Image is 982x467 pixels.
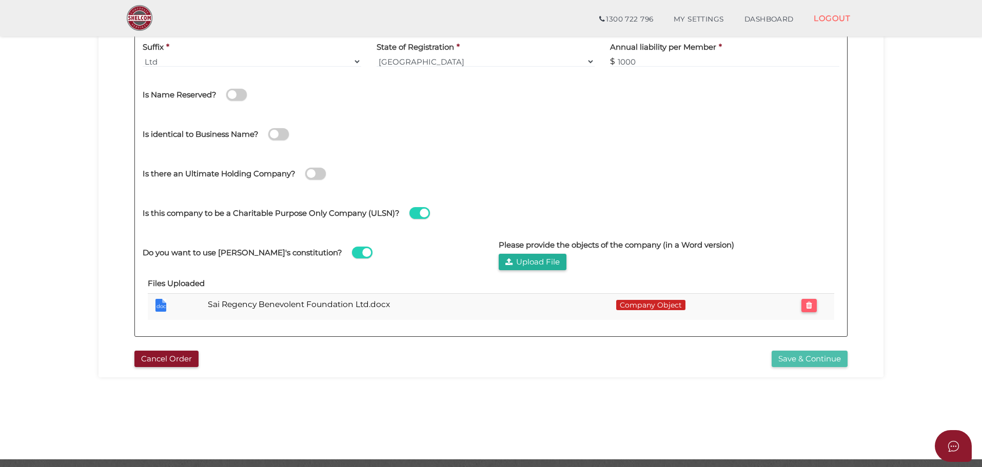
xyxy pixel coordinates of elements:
[143,130,259,139] h4: Is identical to Business Name?
[134,351,199,368] button: Cancel Order
[734,9,804,30] a: DASHBOARD
[143,249,342,257] h4: Do you want to use [PERSON_NAME]'s constitution?
[772,351,848,368] button: Save & Continue
[143,43,164,52] h4: Suffix
[377,43,454,52] h4: State of Registration
[143,170,296,178] h4: Is there an Ultimate Holding Company?
[499,241,734,250] h4: Please provide the objects of the company (in a Word version)
[610,43,716,52] h4: Annual liability per Member
[663,9,734,30] a: MY SETTINGS
[589,9,663,30] a: 1300 722 796
[143,209,400,218] h4: Is this company to be a Charitable Purpose Only Company (ULSN)?
[148,279,205,288] h4: Files Uploaded
[616,300,685,310] span: Company Object
[143,91,217,99] h4: Is Name Reserved?
[803,8,860,29] a: LOGOUT
[499,254,566,271] button: Upload File
[204,293,612,320] td: Sai Regency Benevolent Foundation Ltd.docx
[935,430,972,462] button: Open asap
